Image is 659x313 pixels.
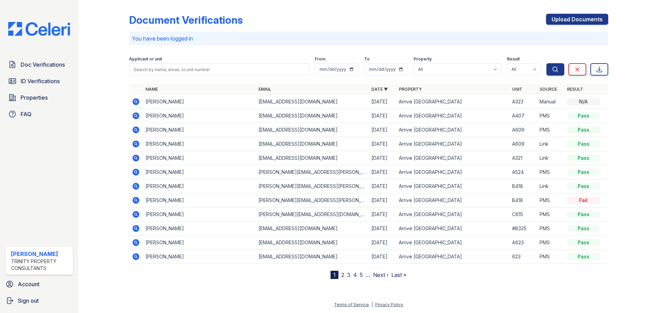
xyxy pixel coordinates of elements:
td: Link [537,179,564,193]
div: Pass [567,112,600,119]
td: [DATE] [369,222,396,236]
div: Document Verifications [129,14,243,26]
p: You have been logged in [132,34,605,43]
td: Arrive [GEOGRAPHIC_DATA] [396,137,509,151]
td: [DATE] [369,236,396,250]
td: PMS [537,250,564,264]
td: [PERSON_NAME] [143,109,256,123]
td: [EMAIL_ADDRESS][DOMAIN_NAME] [256,95,369,109]
a: Terms of Service [334,302,369,307]
div: Pass [567,253,600,260]
div: Pass [567,225,600,232]
td: [PERSON_NAME] [143,123,256,137]
a: Source [540,87,557,92]
td: Arrive [GEOGRAPHIC_DATA] [396,179,509,193]
a: Result [567,87,583,92]
td: [EMAIL_ADDRESS][DOMAIN_NAME] [256,236,369,250]
div: Trinity Property Consultants [11,258,70,272]
td: [EMAIL_ADDRESS][DOMAIN_NAME] [256,123,369,137]
span: Account [18,280,39,288]
input: Search by name, email, or unit number [129,63,309,76]
div: | [371,302,373,307]
label: Property [414,56,432,62]
div: Pass [567,239,600,246]
td: [DATE] [369,165,396,179]
td: [PERSON_NAME][EMAIL_ADDRESS][PERSON_NAME][DOMAIN_NAME] [256,179,369,193]
a: FAQ [5,107,73,121]
a: 2 [341,271,344,278]
a: Last » [391,271,406,278]
td: [EMAIL_ADDRESS][DOMAIN_NAME] [256,151,369,165]
td: Arrive [GEOGRAPHIC_DATA] [396,165,509,179]
td: PMS [537,109,564,123]
td: A323 [509,95,537,109]
td: Arrive [GEOGRAPHIC_DATA] [396,151,509,165]
span: Sign out [18,297,39,305]
td: A609 [509,123,537,137]
td: [DATE] [369,123,396,137]
td: PMS [537,193,564,208]
td: [DATE] [369,179,396,193]
td: Arrive [GEOGRAPHIC_DATA] [396,193,509,208]
td: [DATE] [369,109,396,123]
td: [PERSON_NAME] [143,250,256,264]
td: Arrive [GEOGRAPHIC_DATA] [396,208,509,222]
a: Property [399,87,422,92]
div: Pass [567,211,600,218]
td: Arrive [GEOGRAPHIC_DATA] [396,123,509,137]
td: [EMAIL_ADDRESS][DOMAIN_NAME] [256,250,369,264]
label: From [315,56,325,62]
td: PMS [537,208,564,222]
td: A524 [509,165,537,179]
div: Pass [567,169,600,176]
span: FAQ [21,110,32,118]
td: [DATE] [369,193,396,208]
div: Pass [567,155,600,161]
td: C615 [509,208,537,222]
div: N/A [567,98,600,105]
td: [PERSON_NAME] [143,137,256,151]
td: [EMAIL_ADDRESS][DOMAIN_NAME] [256,222,369,236]
td: [PERSON_NAME] [143,236,256,250]
div: Fail [567,197,600,204]
td: Arrive [GEOGRAPHIC_DATA] [396,222,509,236]
td: [PERSON_NAME][EMAIL_ADDRESS][PERSON_NAME][DOMAIN_NAME] [256,193,369,208]
td: Arrive [GEOGRAPHIC_DATA] [396,236,509,250]
td: [PERSON_NAME] [143,222,256,236]
span: Properties [21,93,48,102]
td: A623 [509,236,537,250]
td: [PERSON_NAME] [143,165,256,179]
td: Link [537,137,564,151]
div: Pass [567,126,600,133]
a: Properties [5,91,73,104]
td: [PERSON_NAME] [143,95,256,109]
div: Pass [567,183,600,190]
label: Result [507,56,520,62]
td: [DATE] [369,208,396,222]
td: [PERSON_NAME] [143,179,256,193]
a: Email [258,87,271,92]
a: Name [146,87,158,92]
td: #B325 [509,222,537,236]
td: [DATE] [369,151,396,165]
label: To [364,56,370,62]
td: Arrive [GEOGRAPHIC_DATA] [396,109,509,123]
span: … [366,271,370,279]
td: [PERSON_NAME][EMAIL_ADDRESS][DOMAIN_NAME] [256,208,369,222]
td: [PERSON_NAME] [143,193,256,208]
a: Date ▼ [371,87,388,92]
a: ID Verifications [5,74,73,88]
a: 5 [360,271,363,278]
td: PMS [537,165,564,179]
a: Sign out [3,294,76,308]
td: A609 [509,137,537,151]
td: [EMAIL_ADDRESS][DOMAIN_NAME] [256,137,369,151]
td: [EMAIL_ADDRESS][DOMAIN_NAME] [256,109,369,123]
td: [DATE] [369,250,396,264]
td: PMS [537,123,564,137]
a: 3 [347,271,350,278]
a: Unit [512,87,522,92]
a: Privacy Policy [375,302,403,307]
span: Doc Verifications [21,60,65,69]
